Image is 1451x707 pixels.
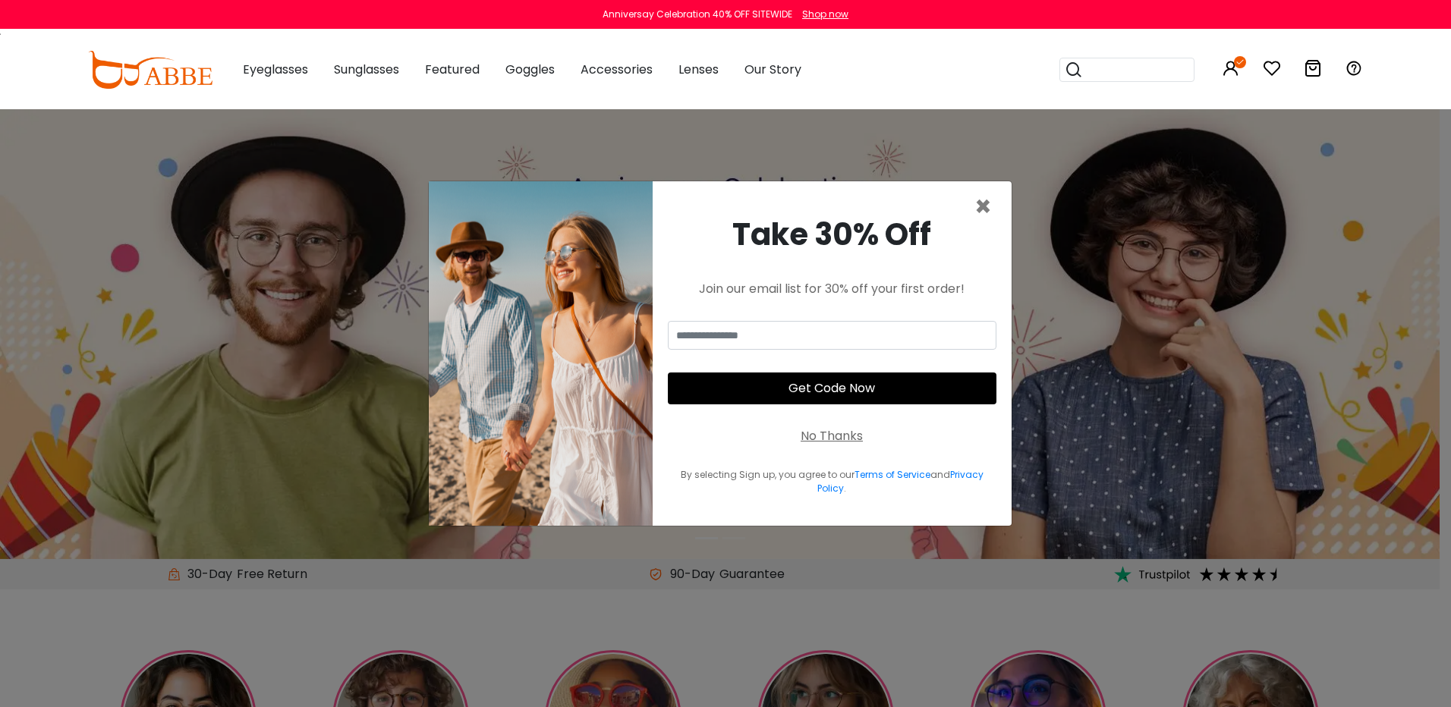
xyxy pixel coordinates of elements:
button: Get Code Now [668,372,996,404]
span: Our Story [744,61,801,78]
div: No Thanks [801,427,863,445]
span: Featured [425,61,480,78]
span: × [974,187,992,226]
a: Shop now [795,8,848,20]
a: Privacy Policy [817,468,984,495]
span: Goggles [505,61,555,78]
a: Terms of Service [855,468,930,481]
img: abbeglasses.com [88,51,212,89]
span: Sunglasses [334,61,399,78]
span: Accessories [581,61,653,78]
img: welcome [429,181,653,526]
span: Eyeglasses [243,61,308,78]
div: Take 30% Off [668,212,996,257]
span: Lenses [678,61,719,78]
div: By selecting Sign up, you agree to our and . [668,468,996,495]
div: Shop now [802,8,848,21]
div: Join our email list for 30% off your first order! [668,280,996,298]
button: Close [974,193,992,221]
div: Anniversay Celebration 40% OFF SITEWIDE [603,8,792,21]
